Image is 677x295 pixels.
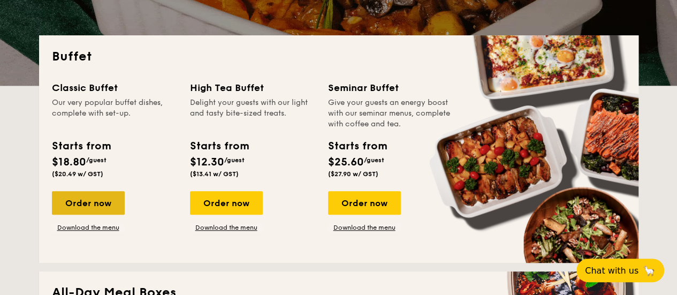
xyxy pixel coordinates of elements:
span: ($20.49 w/ GST) [52,170,103,178]
span: ($27.90 w/ GST) [328,170,378,178]
span: Chat with us [585,266,638,276]
span: /guest [224,156,245,164]
span: $18.80 [52,156,86,169]
span: $25.60 [328,156,364,169]
a: Download the menu [328,223,401,232]
div: Starts from [190,138,248,154]
div: Seminar Buffet [328,80,453,95]
div: Starts from [52,138,110,154]
span: ($13.41 w/ GST) [190,170,239,178]
a: Download the menu [190,223,263,232]
button: Chat with us🦙 [576,259,664,282]
div: Order now [328,191,401,215]
span: /guest [364,156,384,164]
span: /guest [86,156,107,164]
a: Download the menu [52,223,125,232]
div: Our very popular buffet dishes, complete with set-up. [52,97,177,130]
div: High Tea Buffet [190,80,315,95]
div: Order now [52,191,125,215]
div: Order now [190,191,263,215]
div: Delight your guests with our light and tasty bite-sized treats. [190,97,315,130]
span: $12.30 [190,156,224,169]
div: Classic Buffet [52,80,177,95]
h2: Buffet [52,48,626,65]
div: Starts from [328,138,386,154]
div: Give your guests an energy boost with our seminar menus, complete with coffee and tea. [328,97,453,130]
span: 🦙 [643,264,656,277]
